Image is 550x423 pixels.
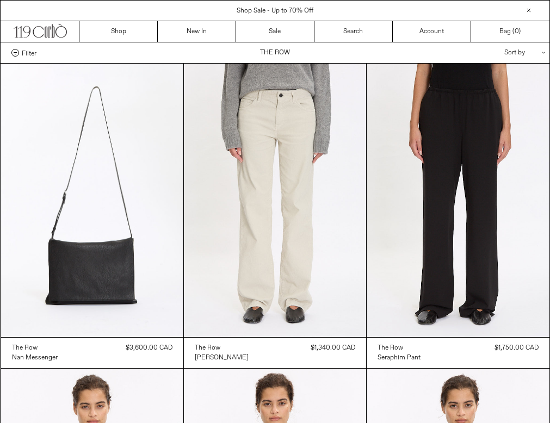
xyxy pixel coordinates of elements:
div: $1,750.00 CAD [495,343,539,353]
a: The Row [12,343,58,353]
div: The Row [12,344,38,353]
a: Search [314,21,393,42]
span: 0 [515,27,518,36]
div: [PERSON_NAME] [195,353,249,363]
a: Bag () [471,21,549,42]
a: Account [393,21,471,42]
span: ) [515,27,521,36]
div: $3,600.00 CAD [126,343,172,353]
img: The Row Carlyl Pant in ice [184,64,366,337]
a: Shop Sale - Up to 70% Off [237,7,313,15]
img: The Row Nan Messenger Bag [1,64,183,337]
a: Nan Messenger [12,353,58,363]
img: The Row Seraphim Pant in black [367,64,549,337]
div: Sort by [441,42,539,63]
div: Seraphim Pant [378,353,421,363]
a: Shop [79,21,158,42]
a: New In [158,21,236,42]
a: Seraphim Pant [378,353,421,363]
div: $1,340.00 CAD [311,343,355,353]
a: The Row [378,343,421,353]
div: The Row [378,344,403,353]
div: Nan Messenger [12,353,58,363]
a: Sale [236,21,314,42]
a: The Row [195,343,249,353]
a: [PERSON_NAME] [195,353,249,363]
span: Filter [22,49,36,57]
div: The Row [195,344,220,353]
